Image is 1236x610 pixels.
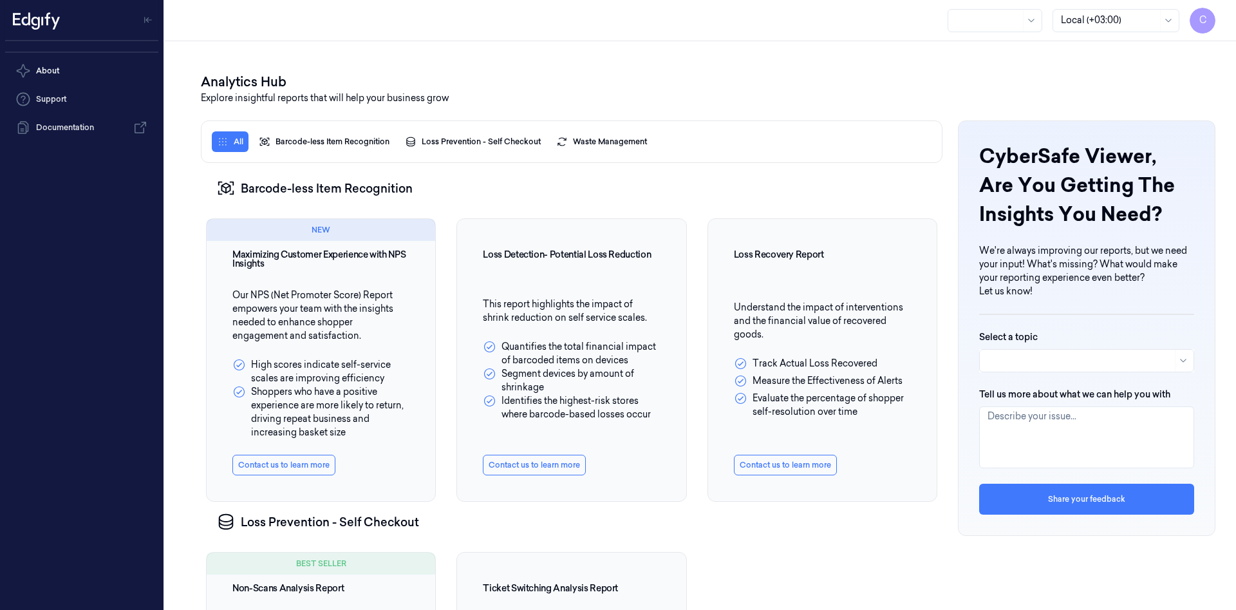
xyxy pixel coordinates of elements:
div: Maximizing Customer Experience with NPS Insights [232,250,409,268]
div: Segment devices by amount of shrinkage [483,367,660,394]
div: High scores indicate self-service scales are improving efficiency [232,358,409,385]
div: Loss Prevention - Self Checkout [201,497,942,547]
div: Our NPS (Net Promoter Score) Report empowers your team with the insights needed to enhance shoppe... [232,289,409,439]
label: Select a topic [979,330,1038,343]
div: Loss Recovery Report [734,250,911,259]
p: Explore insightful reports that will help your business grow [201,91,1200,105]
div: Track Actual Loss Recovered [734,357,877,370]
button: Contact us to learn more [483,455,586,475]
div: Evaluate the percentage of shopper self-resolution over time [734,392,911,419]
button: Barcode-less Item Recognition [254,131,395,152]
label: Tell us more about what we can help you with [979,388,1170,401]
a: Documentation [5,115,158,140]
a: Support [5,86,158,112]
button: Toggle Navigation [138,10,158,30]
div: Identifies the highest-risk stores where barcode-based losses occur [483,394,660,421]
div: This report highlights the impact of shrink reduction on self service scales. [483,298,660,421]
div: Analytics Hub [201,72,1200,91]
button: C [1190,8,1215,33]
button: Contact us to learn more [734,455,837,475]
button: All [212,131,248,152]
p: Let us know! [979,285,1194,298]
div: Loss Detection- Potential Loss Reduction [483,250,660,259]
button: Waste Management [551,131,652,152]
button: Contact us to learn more [232,455,335,475]
button: About [5,58,158,84]
div: CyberSafe Viewer , Are you getting the insights you need? [979,142,1194,229]
div: Understand the impact of interventions and the financial value of recovered goods. [734,301,911,419]
div: Ticket Switching Analysis Report [483,584,660,593]
p: We're always improving our reports, but we need your input! What's missing? What would make your ... [979,244,1194,285]
div: Measure the Effectiveness of Alerts [734,374,903,388]
button: Share your feedback [979,484,1194,515]
div: Barcode-less Item Recognition [201,163,942,213]
div: Shoppers who have a positive experience are more likely to return, driving repeat business and in... [232,385,409,439]
div: Quantifies the total financial impact of barcoded items on devices [483,340,660,367]
div: NEW [207,219,435,241]
div: Non-Scans Analysis Report [232,584,409,593]
button: Loss Prevention - Self Checkout [400,131,546,152]
div: BEST SELLER [207,553,435,575]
